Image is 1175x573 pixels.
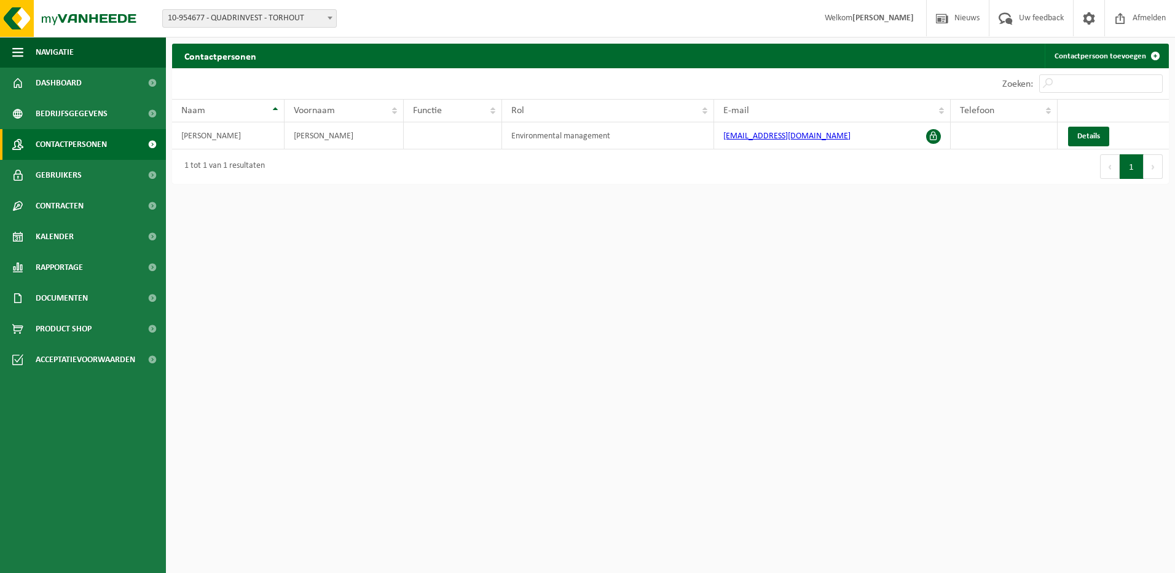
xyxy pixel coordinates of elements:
[36,37,74,68] span: Navigatie
[511,106,524,116] span: Rol
[36,98,108,129] span: Bedrijfsgegevens
[294,106,335,116] span: Voornaam
[1144,154,1163,179] button: Next
[36,68,82,98] span: Dashboard
[36,191,84,221] span: Contracten
[1068,127,1109,146] a: Details
[723,106,749,116] span: E-mail
[36,160,82,191] span: Gebruikers
[172,122,285,149] td: [PERSON_NAME]
[36,129,107,160] span: Contactpersonen
[36,252,83,283] span: Rapportage
[36,314,92,344] span: Product Shop
[178,156,265,178] div: 1 tot 1 van 1 resultaten
[36,344,135,375] span: Acceptatievoorwaarden
[502,122,714,149] td: Environmental management
[172,44,269,68] h2: Contactpersonen
[36,221,74,252] span: Kalender
[1045,44,1168,68] a: Contactpersoon toevoegen
[960,106,994,116] span: Telefoon
[413,106,442,116] span: Functie
[723,132,851,141] a: [EMAIL_ADDRESS][DOMAIN_NAME]
[852,14,914,23] strong: [PERSON_NAME]
[181,106,205,116] span: Naam
[1120,154,1144,179] button: 1
[163,10,336,27] span: 10-954677 - QUADRINVEST - TORHOUT
[285,122,404,149] td: [PERSON_NAME]
[162,9,337,28] span: 10-954677 - QUADRINVEST - TORHOUT
[36,283,88,314] span: Documenten
[1100,154,1120,179] button: Previous
[1002,79,1033,89] label: Zoeken:
[1077,132,1100,140] span: Details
